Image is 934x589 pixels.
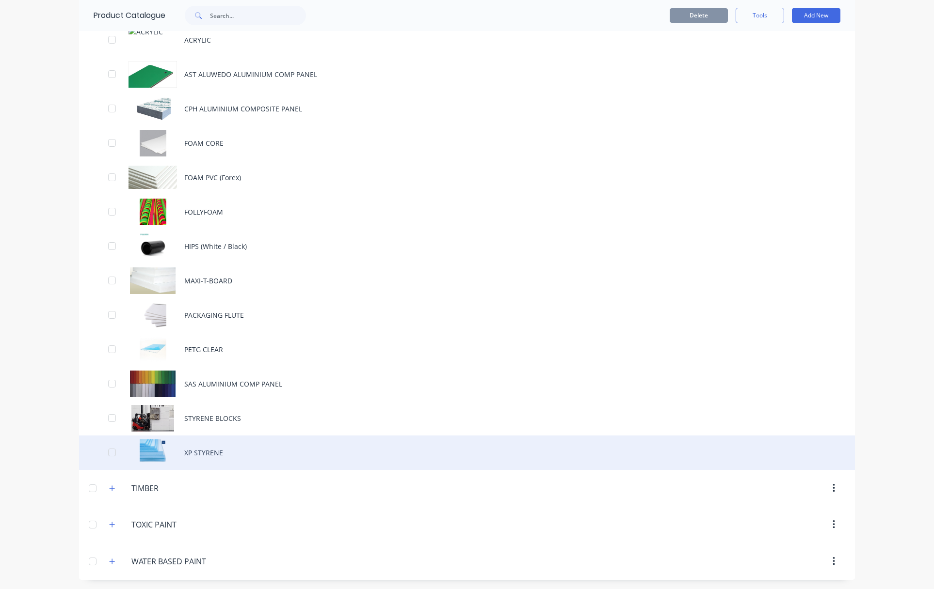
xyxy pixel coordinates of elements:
input: Enter category name [131,519,246,530]
button: Delete [670,8,728,23]
input: Enter category name [131,556,246,567]
div: CPH ALUMINIUM COMPOSITE PANELCPH ALUMINIUM COMPOSITE PANEL [79,92,855,126]
div: FOLLYFOAMFOLLYFOAM [79,195,855,229]
input: Search... [210,6,306,25]
div: FOAM PVC (Forex)FOAM PVC (Forex) [79,160,855,195]
button: Tools [736,8,784,23]
div: FOAM COREFOAM CORE [79,126,855,160]
div: HIPS (White / Black)HIPS (White / Black) [79,229,855,263]
div: XP STYRENEXP STYRENE [79,435,855,470]
button: Add New [792,8,840,23]
input: Enter category name [131,482,246,494]
div: SAS ALUMINIUM COMP PANELSAS ALUMINIUM COMP PANEL [79,367,855,401]
div: ACRYLIC ACRYLIC [79,23,855,57]
div: MAXI-T-BOARDMAXI-T-BOARD [79,263,855,298]
div: PETG CLEARPETG CLEAR [79,332,855,367]
div: PACKAGING FLUTEPACKAGING FLUTE [79,298,855,332]
div: STYRENE BLOCKSSTYRENE BLOCKS [79,401,855,435]
div: AST ALUWEDO ALUMINIUM COMP PANELAST ALUWEDO ALUMINIUM COMP PANEL [79,57,855,92]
